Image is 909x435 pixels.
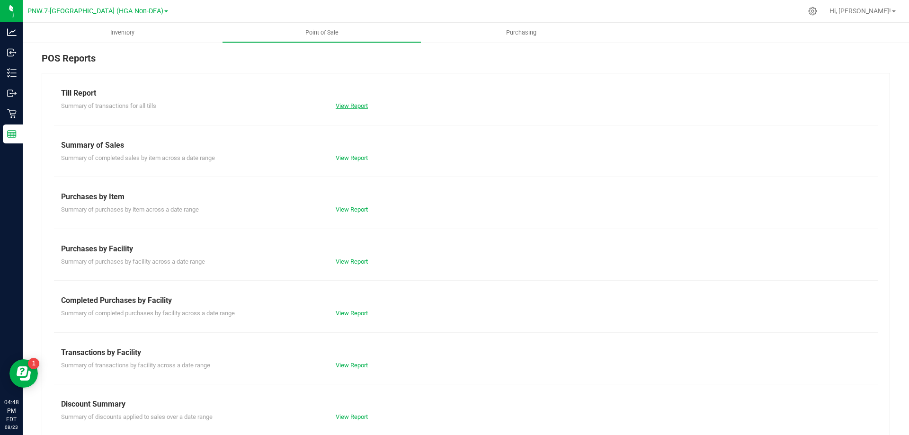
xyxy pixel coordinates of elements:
[61,191,871,203] div: Purchases by Item
[98,28,147,37] span: Inventory
[61,347,871,358] div: Transactions by Facility
[42,51,890,73] div: POS Reports
[61,206,199,213] span: Summary of purchases by item across a date range
[222,23,421,43] a: Point of Sale
[27,7,163,15] span: PNW.7-[GEOGRAPHIC_DATA] (HGA Non-DEA)
[7,109,17,118] inline-svg: Retail
[7,89,17,98] inline-svg: Outbound
[61,310,235,317] span: Summary of completed purchases by facility across a date range
[336,102,368,109] a: View Report
[61,102,156,109] span: Summary of transactions for all tills
[7,68,17,78] inline-svg: Inventory
[61,258,205,265] span: Summary of purchases by facility across a date range
[61,295,871,306] div: Completed Purchases by Facility
[61,362,210,369] span: Summary of transactions by facility across a date range
[7,27,17,37] inline-svg: Analytics
[829,7,891,15] span: Hi, [PERSON_NAME]!
[421,23,621,43] a: Purchasing
[61,140,871,151] div: Summary of Sales
[336,413,368,420] a: View Report
[4,398,18,424] p: 04:48 PM EDT
[293,28,351,37] span: Point of Sale
[7,129,17,139] inline-svg: Reports
[336,258,368,265] a: View Report
[61,154,215,161] span: Summary of completed sales by item across a date range
[23,23,222,43] a: Inventory
[61,413,213,420] span: Summary of discounts applied to sales over a date range
[336,362,368,369] a: View Report
[61,88,871,99] div: Till Report
[336,206,368,213] a: View Report
[7,48,17,57] inline-svg: Inbound
[61,243,871,255] div: Purchases by Facility
[336,310,368,317] a: View Report
[493,28,549,37] span: Purchasing
[28,358,39,369] iframe: Resource center unread badge
[61,399,871,410] div: Discount Summary
[336,154,368,161] a: View Report
[9,359,38,388] iframe: Resource center
[807,7,819,16] div: Manage settings
[4,424,18,431] p: 08/23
